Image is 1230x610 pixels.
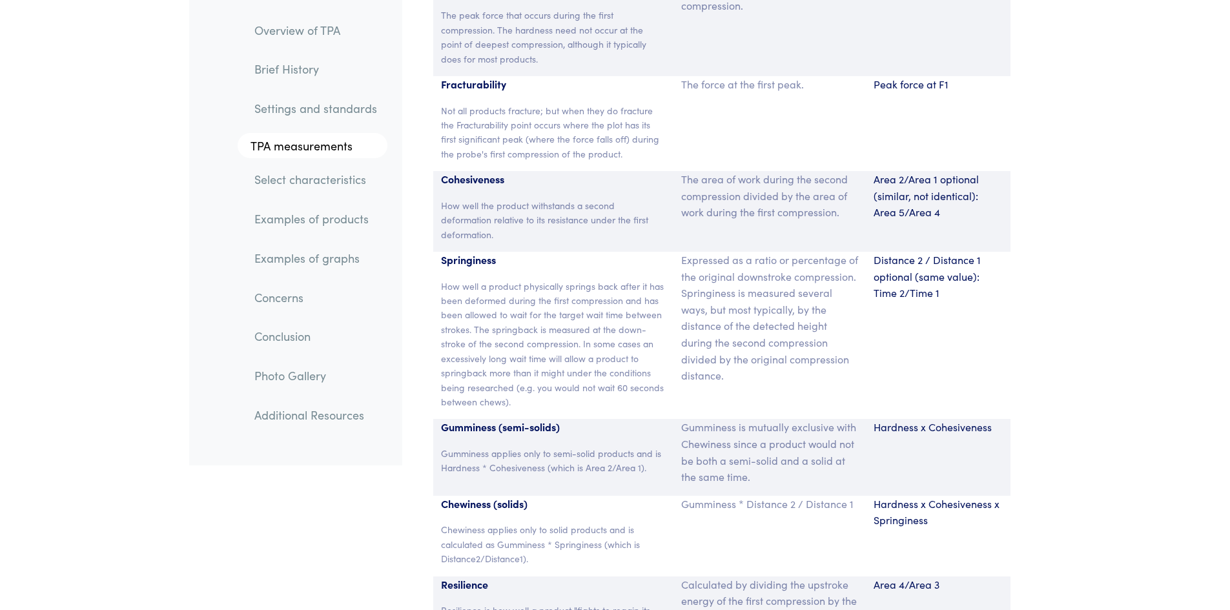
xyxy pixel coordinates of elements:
p: The peak force that occurs during the first compression. The hardness need not occur at the point... [441,8,666,66]
a: Additional Resources [244,400,387,430]
p: How well the product withstands a second deformation relative to its resistance under the first d... [441,198,666,241]
a: Photo Gallery [244,361,387,391]
a: Brief History [244,55,387,85]
p: Gumminess * Distance 2 / Distance 1 [681,496,858,513]
a: Examples of graphs [244,243,387,273]
a: Overview of TPA [244,15,387,45]
p: Hardness x Cohesiveness x Springiness [874,496,1003,529]
a: Examples of products [244,205,387,234]
p: Cohesiveness [441,171,666,188]
a: Concerns [244,283,387,312]
p: Area 4/Area 3 [874,576,1003,593]
p: Expressed as a ratio or percentage of the original downstroke compression. Springiness is measure... [681,252,858,384]
p: Resilience [441,576,666,593]
p: Chewiness (solids) [441,496,666,513]
p: Gumminess (semi-solids) [441,419,666,436]
a: Select characteristics [244,165,387,195]
a: TPA measurements [238,133,387,159]
p: Area 2/Area 1 optional (similar, not identical): Area 5/Area 4 [874,171,1003,221]
a: Conclusion [244,322,387,352]
p: The area of work during the second compression divided by the area of work during the first compr... [681,171,858,221]
p: Fracturability [441,76,666,93]
p: Gumminess is mutually exclusive with Chewiness since a product would not be both a semi-solid and... [681,419,858,485]
p: Gumminess applies only to semi-solid products and is Hardness * Cohesiveness (which is Area 2/Are... [441,446,666,475]
p: Chewiness applies only to solid products and is calculated as Gumminess * Springiness (which is D... [441,522,666,565]
p: Hardness x Cohesiveness [874,419,1003,436]
p: The force at the first peak. [681,76,858,93]
a: Settings and standards [244,94,387,123]
p: Not all products fracture; but when they do fracture the Fracturability point occurs where the pl... [441,103,666,161]
p: Peak force at F1 [874,76,1003,93]
p: Springiness [441,252,666,269]
p: Distance 2 / Distance 1 optional (same value): Time 2/Time 1 [874,252,1003,301]
p: How well a product physically springs back after it has been deformed during the first compressio... [441,279,666,409]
